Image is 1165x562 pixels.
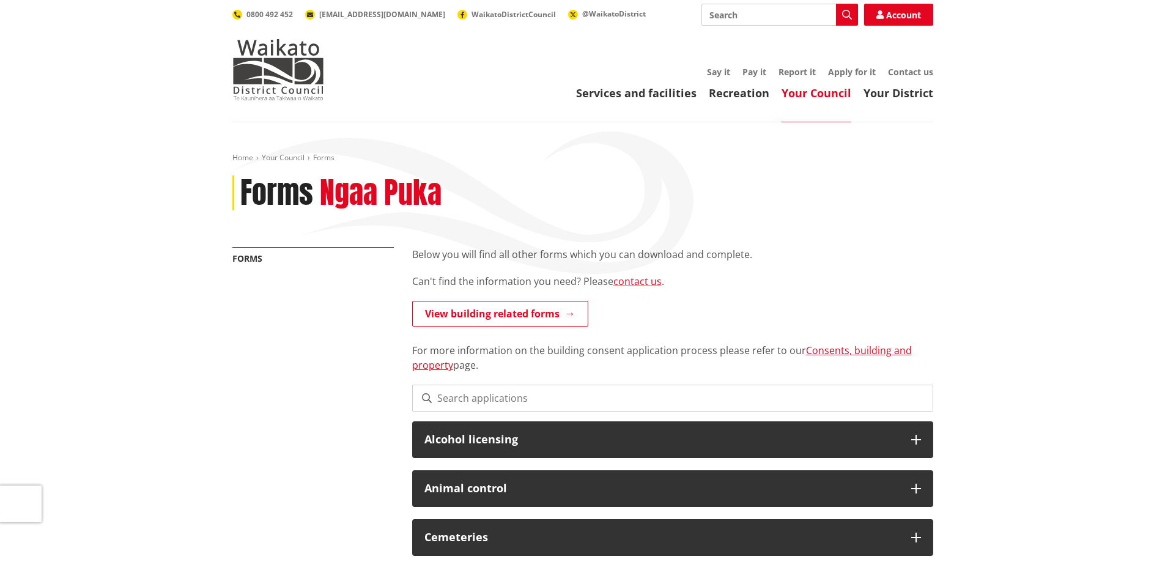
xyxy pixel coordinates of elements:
[742,66,766,78] a: Pay it
[319,9,445,20] span: [EMAIL_ADDRESS][DOMAIN_NAME]
[232,39,324,100] img: Waikato District Council - Te Kaunihera aa Takiwaa o Waikato
[576,86,697,100] a: Services and facilities
[828,66,876,78] a: Apply for it
[232,153,933,163] nav: breadcrumb
[232,152,253,163] a: Home
[424,531,899,544] h3: Cemeteries
[232,9,293,20] a: 0800 492 452
[320,176,442,211] h2: Ngaa Puka
[424,483,899,495] h3: Animal control
[709,86,769,100] a: Recreation
[232,253,262,264] a: Forms
[424,434,899,446] h3: Alcohol licensing
[457,9,556,20] a: WaikatoDistrictCouncil
[313,152,335,163] span: Forms
[262,152,305,163] a: Your Council
[412,328,933,372] p: For more information on the building consent application process please refer to our page.
[412,247,933,262] p: Below you will find all other forms which you can download and complete.
[864,86,933,100] a: Your District
[888,66,933,78] a: Contact us
[707,66,730,78] a: Say it
[240,176,313,211] h1: Forms
[582,9,646,19] span: @WaikatoDistrict
[412,301,588,327] a: View building related forms
[412,385,933,412] input: Search applications
[568,9,646,19] a: @WaikatoDistrict
[305,9,445,20] a: [EMAIL_ADDRESS][DOMAIN_NAME]
[701,4,858,26] input: Search input
[412,344,912,372] a: Consents, building and property
[246,9,293,20] span: 0800 492 452
[412,274,933,289] p: Can't find the information you need? Please .
[782,86,851,100] a: Your Council
[779,66,816,78] a: Report it
[472,9,556,20] span: WaikatoDistrictCouncil
[613,275,662,288] a: contact us
[864,4,933,26] a: Account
